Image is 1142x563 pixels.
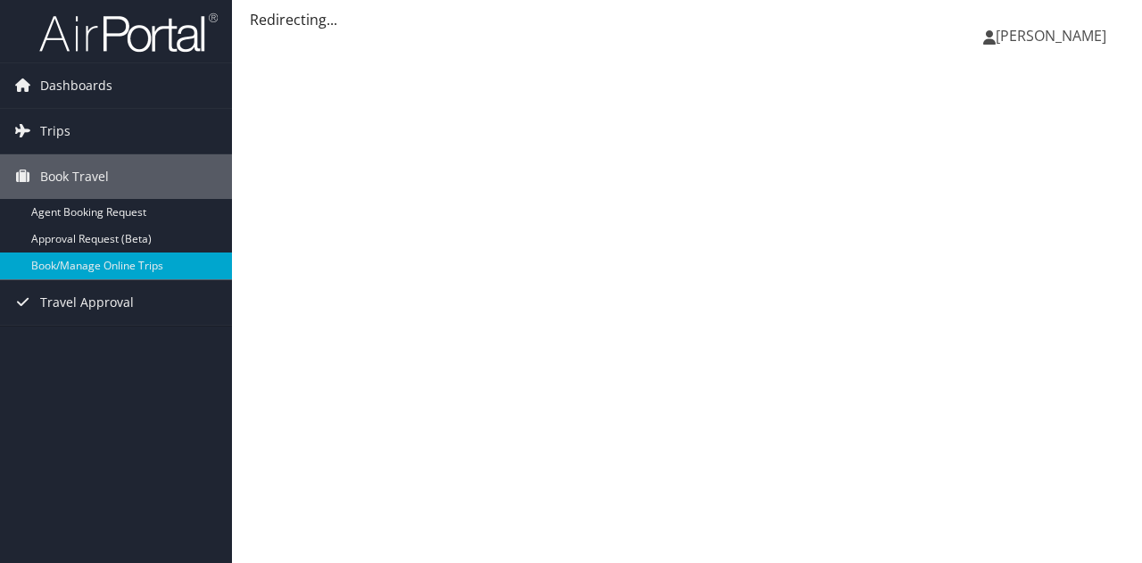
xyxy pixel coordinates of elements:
span: [PERSON_NAME] [996,26,1106,46]
span: Trips [40,109,70,153]
img: airportal-logo.png [39,12,218,54]
span: Dashboards [40,63,112,108]
a: [PERSON_NAME] [983,9,1124,62]
div: Redirecting... [250,9,1124,30]
span: Travel Approval [40,280,134,325]
span: Book Travel [40,154,109,199]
